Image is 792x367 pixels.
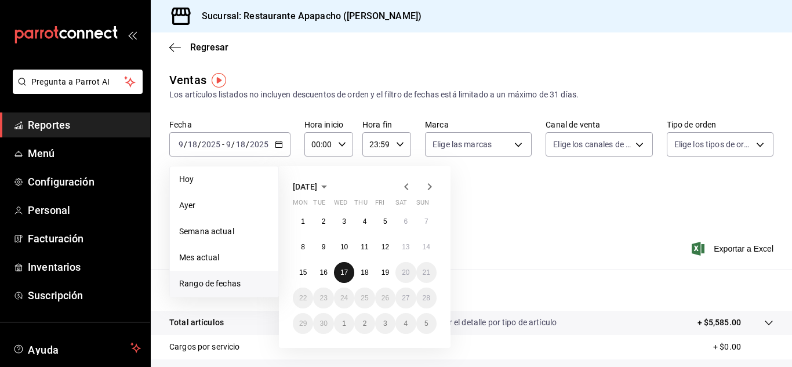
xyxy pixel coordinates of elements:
[231,140,235,149] span: /
[235,140,246,149] input: --
[416,262,437,283] button: September 21, 2025
[301,217,305,226] abbr: September 1, 2025
[28,174,141,190] span: Configuración
[425,121,532,129] label: Marca
[179,199,269,212] span: Ayer
[299,268,307,277] abbr: September 15, 2025
[375,211,395,232] button: September 5, 2025
[226,140,231,149] input: --
[313,313,333,334] button: September 30, 2025
[674,139,752,150] span: Elige los tipos de orden
[424,319,428,328] abbr: October 5, 2025
[313,288,333,308] button: September 23, 2025
[354,199,367,211] abbr: Thursday
[546,121,652,129] label: Canal de venta
[322,243,326,251] abbr: September 9, 2025
[169,317,224,329] p: Total artículos
[28,288,141,303] span: Suscripción
[179,226,269,238] span: Semana actual
[179,252,269,264] span: Mes actual
[319,294,327,302] abbr: September 23, 2025
[334,199,347,211] abbr: Wednesday
[383,319,387,328] abbr: October 3, 2025
[201,140,221,149] input: ----
[28,341,126,355] span: Ayuda
[28,117,141,133] span: Reportes
[293,199,308,211] abbr: Monday
[375,262,395,283] button: September 19, 2025
[363,319,367,328] abbr: October 2, 2025
[222,140,224,149] span: -
[313,237,333,257] button: September 9, 2025
[187,140,198,149] input: --
[128,30,137,39] button: open_drawer_menu
[697,317,741,329] p: + $5,585.00
[190,42,228,53] span: Regresar
[299,319,307,328] abbr: September 29, 2025
[354,262,375,283] button: September 18, 2025
[299,294,307,302] abbr: September 22, 2025
[192,9,422,23] h3: Sucursal: Restaurante Apapacho ([PERSON_NAME])
[375,313,395,334] button: October 3, 2025
[383,217,387,226] abbr: September 5, 2025
[313,262,333,283] button: September 16, 2025
[28,202,141,218] span: Personal
[293,262,313,283] button: September 15, 2025
[340,294,348,302] abbr: September 24, 2025
[362,121,411,129] label: Hora fin
[334,313,354,334] button: October 1, 2025
[382,243,389,251] abbr: September 12, 2025
[423,268,430,277] abbr: September 21, 2025
[395,237,416,257] button: September 13, 2025
[354,288,375,308] button: September 25, 2025
[319,319,327,328] abbr: September 30, 2025
[402,243,409,251] abbr: September 13, 2025
[184,140,187,149] span: /
[313,199,325,211] abbr: Tuesday
[301,243,305,251] abbr: September 8, 2025
[293,180,331,194] button: [DATE]
[416,237,437,257] button: September 14, 2025
[382,268,389,277] abbr: September 19, 2025
[395,288,416,308] button: September 27, 2025
[28,259,141,275] span: Inventarios
[363,217,367,226] abbr: September 4, 2025
[322,217,326,226] abbr: September 2, 2025
[416,199,429,211] abbr: Sunday
[416,313,437,334] button: October 5, 2025
[342,217,346,226] abbr: September 3, 2025
[319,268,327,277] abbr: September 16, 2025
[13,70,143,94] button: Pregunta a Parrot AI
[334,237,354,257] button: September 10, 2025
[313,211,333,232] button: September 2, 2025
[395,313,416,334] button: October 4, 2025
[198,140,201,149] span: /
[416,211,437,232] button: September 7, 2025
[293,211,313,232] button: September 1, 2025
[375,199,384,211] abbr: Friday
[375,237,395,257] button: September 12, 2025
[246,140,249,149] span: /
[293,288,313,308] button: September 22, 2025
[361,243,368,251] abbr: September 11, 2025
[293,237,313,257] button: September 8, 2025
[340,243,348,251] abbr: September 10, 2025
[179,278,269,290] span: Rango de fechas
[169,71,206,89] div: Ventas
[416,288,437,308] button: September 28, 2025
[423,243,430,251] abbr: September 14, 2025
[31,76,125,88] span: Pregunta a Parrot AI
[249,140,269,149] input: ----
[334,211,354,232] button: September 3, 2025
[375,288,395,308] button: September 26, 2025
[395,211,416,232] button: September 6, 2025
[694,242,773,256] button: Exportar a Excel
[713,341,773,353] p: + $0.00
[354,237,375,257] button: September 11, 2025
[169,341,240,353] p: Cargos por servicio
[304,121,353,129] label: Hora inicio
[402,294,409,302] abbr: September 27, 2025
[169,42,228,53] button: Regresar
[433,139,492,150] span: Elige las marcas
